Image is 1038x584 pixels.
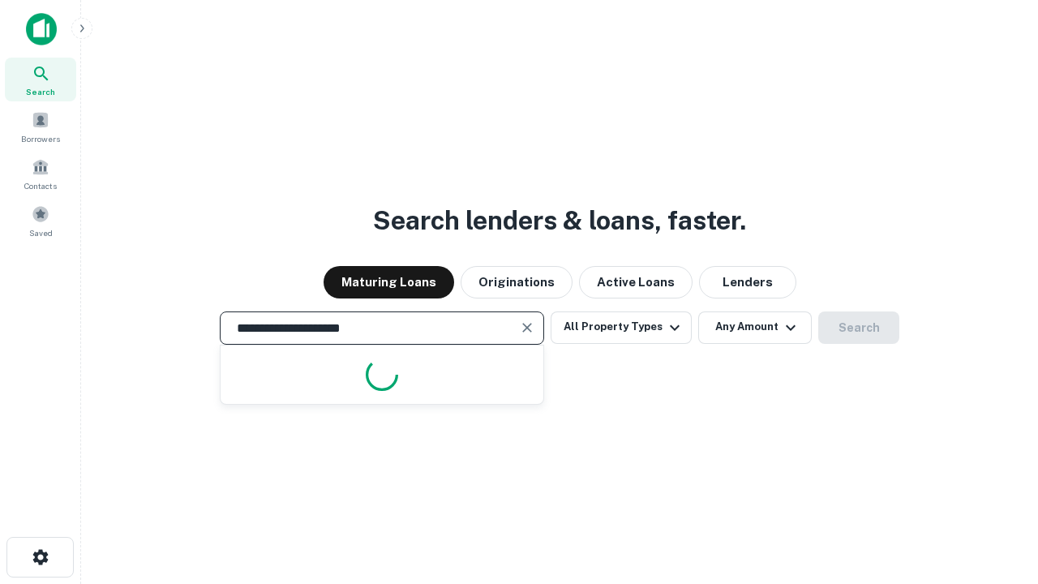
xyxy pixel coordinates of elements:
[516,316,538,339] button: Clear
[324,266,454,298] button: Maturing Loans
[699,266,796,298] button: Lenders
[5,58,76,101] a: Search
[29,226,53,239] span: Saved
[957,454,1038,532] iframe: Chat Widget
[5,105,76,148] a: Borrowers
[5,199,76,243] a: Saved
[551,311,692,344] button: All Property Types
[698,311,812,344] button: Any Amount
[579,266,693,298] button: Active Loans
[21,132,60,145] span: Borrowers
[461,266,573,298] button: Originations
[24,179,57,192] span: Contacts
[26,85,55,98] span: Search
[5,152,76,195] a: Contacts
[373,201,746,240] h3: Search lenders & loans, faster.
[26,13,57,45] img: capitalize-icon.png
